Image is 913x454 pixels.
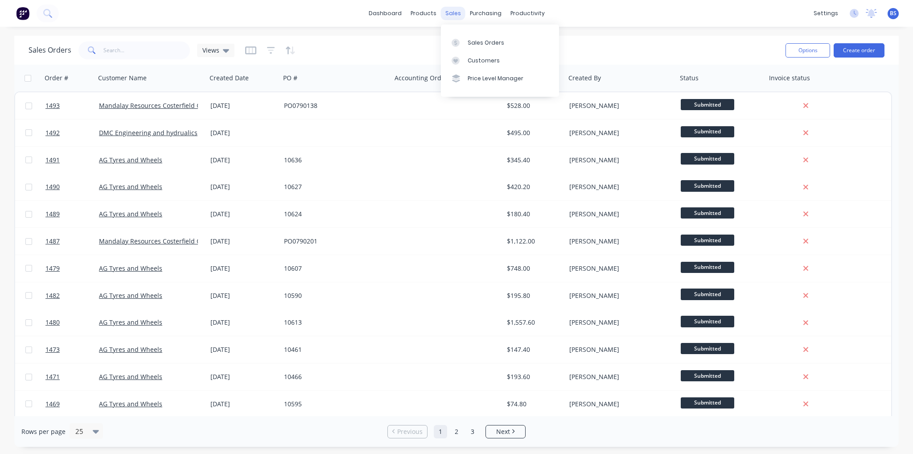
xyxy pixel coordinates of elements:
[210,74,249,83] div: Created Date
[465,7,506,20] div: purchasing
[45,201,99,227] a: 1489
[45,182,60,191] span: 1490
[210,264,277,273] div: [DATE]
[210,101,277,110] div: [DATE]
[45,210,60,219] span: 1489
[468,74,523,83] div: Price Level Manager
[569,291,668,300] div: [PERSON_NAME]
[284,101,383,110] div: PO0790138
[450,425,463,438] a: Page 2
[45,282,99,309] a: 1482
[468,57,500,65] div: Customers
[507,101,559,110] div: $528.00
[569,264,668,273] div: [PERSON_NAME]
[569,237,668,246] div: [PERSON_NAME]
[45,372,60,381] span: 1471
[507,210,559,219] div: $180.40
[406,7,441,20] div: products
[21,427,66,436] span: Rows per page
[441,7,465,20] div: sales
[29,46,71,54] h1: Sales Orders
[681,153,734,164] span: Submitted
[569,345,668,354] div: [PERSON_NAME]
[496,427,510,436] span: Next
[45,156,60,165] span: 1491
[284,318,383,327] div: 10613
[284,372,383,381] div: 10466
[45,237,60,246] span: 1487
[681,289,734,300] span: Submitted
[284,345,383,354] div: 10461
[99,264,162,272] a: AG Tyres and Wheels
[569,128,668,137] div: [PERSON_NAME]
[283,74,297,83] div: PO #
[45,363,99,390] a: 1471
[890,9,897,17] span: BS
[45,255,99,282] a: 1479
[809,7,843,20] div: settings
[569,210,668,219] div: [PERSON_NAME]
[681,343,734,354] span: Submitted
[769,74,810,83] div: Invoice status
[680,74,699,83] div: Status
[45,101,60,110] span: 1493
[569,372,668,381] div: [PERSON_NAME]
[507,372,559,381] div: $193.60
[284,400,383,409] div: 10595
[468,39,504,47] div: Sales Orders
[99,318,162,326] a: AG Tyres and Wheels
[99,400,162,408] a: AG Tyres and Wheels
[434,425,447,438] a: Page 1 is your current page
[507,264,559,273] div: $748.00
[569,182,668,191] div: [PERSON_NAME]
[210,372,277,381] div: [DATE]
[210,128,277,137] div: [DATE]
[384,425,529,438] ul: Pagination
[395,74,453,83] div: Accounting Order #
[210,237,277,246] div: [DATE]
[466,425,479,438] a: Page 3
[681,316,734,327] span: Submitted
[45,120,99,146] a: 1492
[681,370,734,381] span: Submitted
[507,182,559,191] div: $420.20
[45,291,60,300] span: 1482
[99,156,162,164] a: AG Tyres and Wheels
[45,400,60,409] span: 1469
[284,264,383,273] div: 10607
[45,345,60,354] span: 1473
[388,427,427,436] a: Previous page
[99,128,197,137] a: DMC Engineering and hydrualics
[681,180,734,191] span: Submitted
[441,33,559,51] a: Sales Orders
[507,128,559,137] div: $495.00
[210,400,277,409] div: [DATE]
[45,128,60,137] span: 1492
[45,74,68,83] div: Order #
[45,173,99,200] a: 1490
[681,99,734,110] span: Submitted
[681,262,734,273] span: Submitted
[99,210,162,218] a: AG Tyres and Wheels
[568,74,601,83] div: Created By
[681,235,734,246] span: Submitted
[507,156,559,165] div: $345.40
[99,372,162,381] a: AG Tyres and Wheels
[98,74,147,83] div: Customer Name
[507,237,559,246] div: $1,122.00
[681,207,734,219] span: Submitted
[103,41,190,59] input: Search...
[45,264,60,273] span: 1479
[99,101,230,110] a: Mandalay Resources Costerfield Operations
[210,182,277,191] div: [DATE]
[507,345,559,354] div: $147.40
[45,318,60,327] span: 1480
[210,156,277,165] div: [DATE]
[99,291,162,300] a: AG Tyres and Wheels
[210,291,277,300] div: [DATE]
[507,318,559,327] div: $1,557.60
[284,182,383,191] div: 10627
[569,400,668,409] div: [PERSON_NAME]
[284,156,383,165] div: 10636
[364,7,406,20] a: dashboard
